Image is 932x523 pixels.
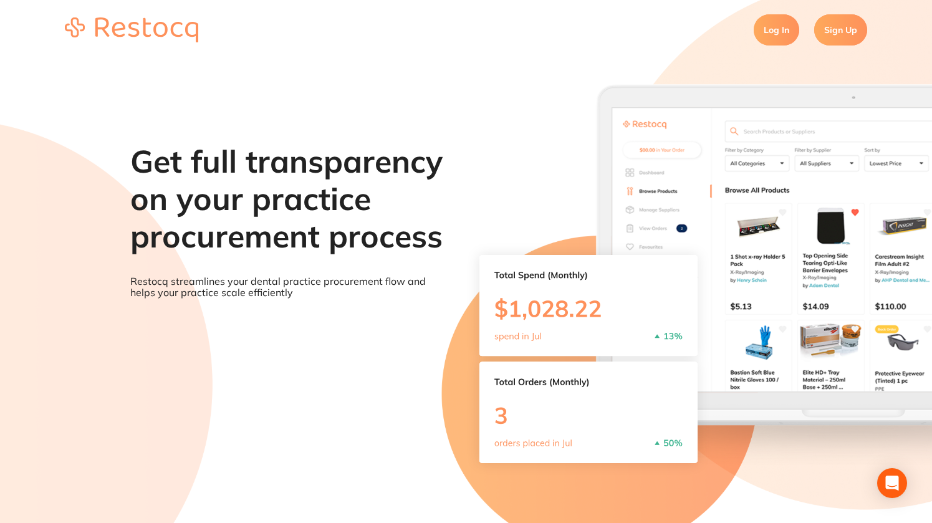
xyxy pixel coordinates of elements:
[130,276,444,299] p: Restocq streamlines your dental practice procurement flow and helps your practice scale efficiently
[130,143,444,255] h1: Get full transparency on your practice procurement process
[754,14,799,46] a: Log In
[65,17,198,42] img: restocq_logo.svg
[814,14,867,46] a: Sign Up
[877,468,907,498] div: Open Intercom Messenger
